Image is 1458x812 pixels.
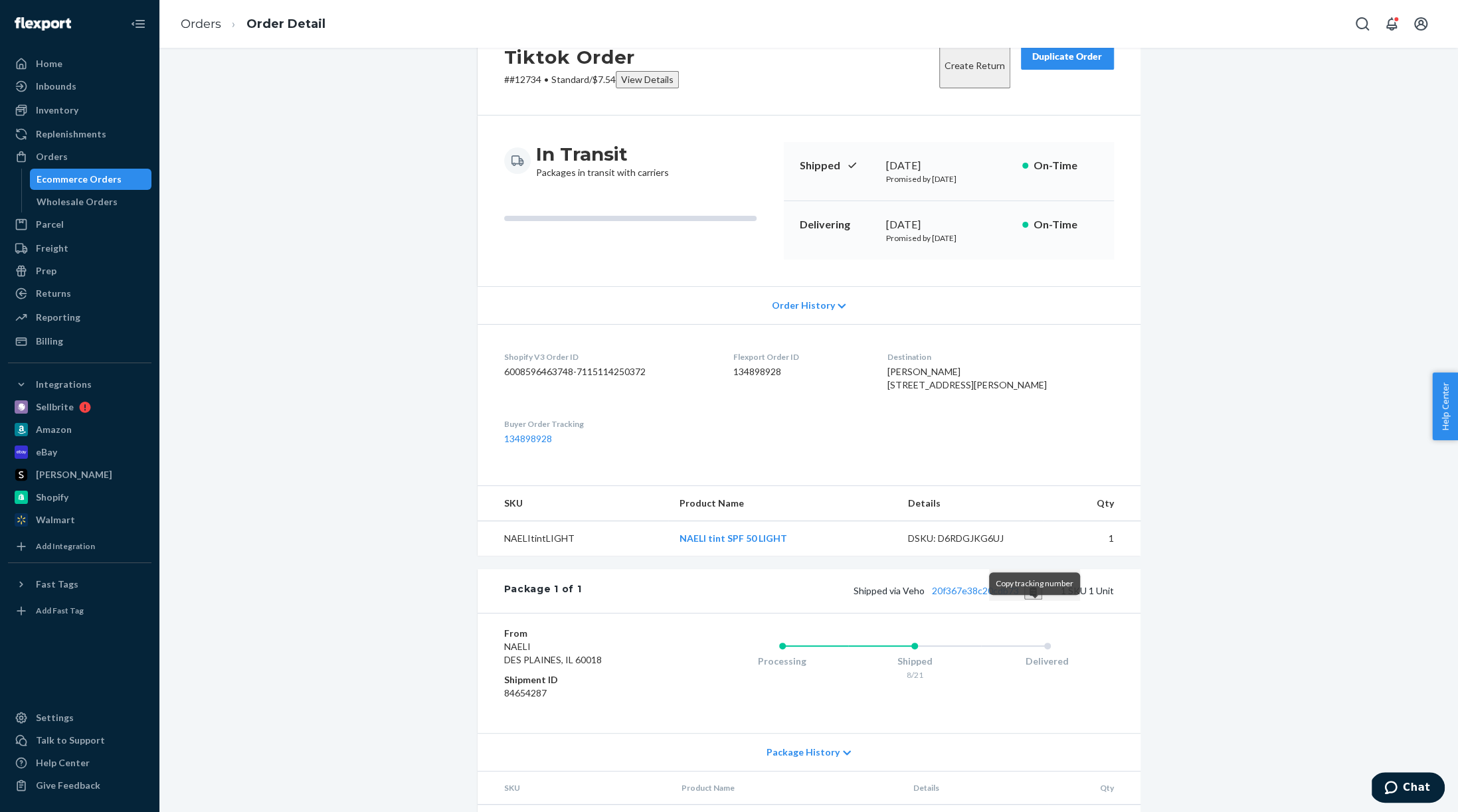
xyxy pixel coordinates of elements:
p: On-Time [1034,217,1098,232]
a: Replenishments [8,123,151,145]
div: Orders [36,150,68,163]
div: Prep [36,264,56,278]
ol: breadcrumbs [170,5,336,44]
button: Help Center [1432,372,1458,440]
a: Orders [181,17,221,31]
div: Wholesale Orders [37,195,118,208]
div: Package 1 of 1 [504,582,582,600]
dd: 6008596463748-7115114250372 [504,365,713,378]
div: Replenishments [36,127,106,141]
button: Close Navigation [125,11,151,37]
button: Open notifications [1378,11,1405,37]
a: [PERSON_NAME] [8,464,151,485]
div: 8/21 [848,669,981,681]
div: Amazon [36,423,72,436]
div: 1 SKU 1 Unit [581,582,1113,600]
button: Open account menu [1408,11,1434,37]
dt: Buyer Order Tracking [504,418,713,430]
td: 1 [1044,521,1140,556]
a: Inventory [8,100,151,121]
div: Settings [36,711,74,724]
div: eBay [36,446,57,459]
dt: Flexport Order ID [733,351,866,363]
button: Integrations [8,374,151,395]
a: Billing [8,331,151,352]
a: Wholesale Orders [30,191,152,212]
a: Orders [8,146,151,167]
button: View Details [616,71,679,88]
button: Fast Tags [8,574,151,595]
th: Details [903,771,1049,805]
div: Parcel [36,218,64,231]
a: 20f367e38c20cdb73 [932,585,1019,596]
span: Standard [551,74,589,85]
div: Packages in transit with carriers [536,142,669,179]
p: Promised by [DATE] [886,173,1012,185]
th: Details [897,486,1044,521]
div: Duplicate Order [1032,50,1103,63]
h2: Tiktok Order [504,43,679,71]
a: Shopify [8,487,151,508]
th: SKU [478,771,671,805]
a: Returns [8,283,151,304]
div: Sellbrite [36,400,74,414]
span: Copy tracking number [996,578,1073,588]
a: Prep [8,260,151,282]
a: Amazon [8,419,151,440]
th: Product Name [668,486,897,521]
div: Integrations [36,378,92,391]
button: Duplicate Order [1021,43,1114,70]
img: Flexport logo [15,17,71,31]
a: Help Center [8,752,151,773]
div: [DATE] [886,217,1012,232]
span: Order History [771,299,834,312]
div: Add Integration [36,540,95,552]
dd: 84654287 [504,687,663,700]
a: Parcel [8,214,151,235]
div: DSKU: D6RDGJKG6UJ [908,532,1033,545]
th: SKU [478,486,669,521]
a: NAELI tint SPF 50 LIGHT [679,532,786,544]
div: Delivered [981,655,1114,668]
dt: Shopify V3 Order ID [504,351,713,363]
span: • [544,74,549,85]
p: On-Time [1034,158,1098,173]
p: Delivering [800,217,875,232]
button: Create Return [939,43,1010,88]
div: [DATE] [886,158,1012,173]
p: Shipped [800,158,875,173]
a: Order Detail [246,17,325,31]
th: Qty [1044,486,1140,521]
a: Ecommerce Orders [30,169,152,190]
div: Help Center [36,756,90,770]
div: Billing [36,335,63,348]
button: Talk to Support [8,730,151,751]
dt: From [504,627,663,640]
a: 134898928 [504,433,552,444]
th: Product Name [671,771,903,805]
button: Open Search Box [1349,11,1376,37]
div: View Details [621,73,674,86]
a: Inbounds [8,76,151,97]
a: Walmart [8,509,151,530]
div: Processing [716,655,849,668]
span: Package History [767,746,840,759]
a: Freight [8,238,151,259]
div: [PERSON_NAME] [36,468,112,481]
div: Walmart [36,513,75,527]
h3: In Transit [536,142,669,166]
span: Shipped via Veho [854,585,1042,596]
div: Freight [36,242,68,255]
div: Returns [36,287,71,300]
a: Reporting [8,307,151,328]
div: Shopify [36,491,68,504]
dt: Destination [887,351,1114,363]
dd: 134898928 [733,365,866,378]
div: Give Feedback [36,779,100,792]
button: Give Feedback [8,775,151,796]
span: [PERSON_NAME] [STREET_ADDRESS][PERSON_NAME] [887,366,1047,390]
p: # #12734 / $7.54 [504,71,679,88]
a: Settings [8,707,151,728]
